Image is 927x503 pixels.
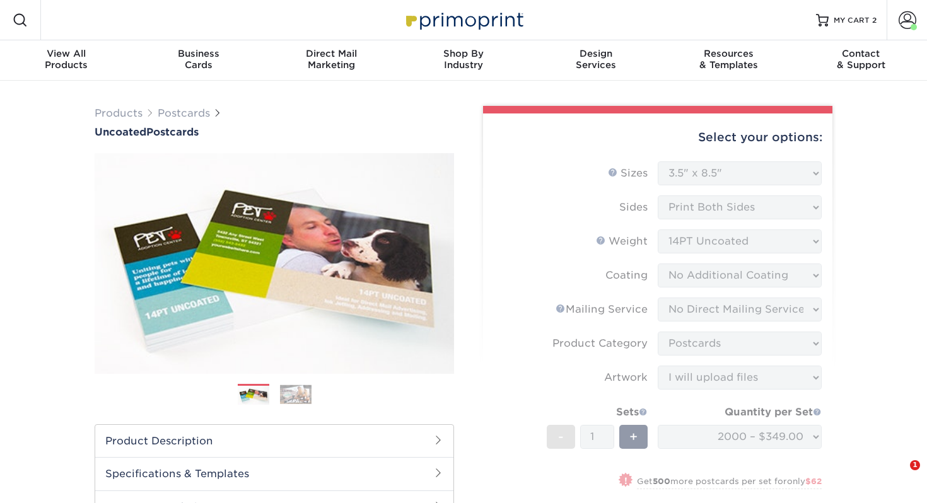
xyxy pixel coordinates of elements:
[493,113,822,161] div: Select your options:
[280,384,312,404] img: Postcards 02
[132,48,265,59] span: Business
[910,460,920,470] span: 1
[872,16,877,25] span: 2
[662,40,795,81] a: Resources& Templates
[95,457,453,490] h2: Specifications & Templates
[530,48,662,71] div: Services
[95,139,454,388] img: Uncoated 01
[397,48,530,71] div: Industry
[238,384,269,407] img: Postcards 01
[132,40,265,81] a: BusinessCards
[132,48,265,71] div: Cards
[834,15,870,26] span: MY CART
[95,126,454,138] h1: Postcards
[95,425,453,457] h2: Product Description
[530,48,662,59] span: Design
[3,465,107,499] iframe: Google Customer Reviews
[530,40,662,81] a: DesignServices
[884,460,914,490] iframe: Intercom live chat
[265,48,397,59] span: Direct Mail
[158,107,210,119] a: Postcards
[95,126,454,138] a: UncoatedPostcards
[95,107,143,119] a: Products
[795,48,927,71] div: & Support
[397,48,530,59] span: Shop By
[95,126,146,138] span: Uncoated
[265,40,397,81] a: Direct MailMarketing
[795,40,927,81] a: Contact& Support
[662,48,795,59] span: Resources
[662,48,795,71] div: & Templates
[397,40,530,81] a: Shop ByIndustry
[795,48,927,59] span: Contact
[400,6,527,33] img: Primoprint
[265,48,397,71] div: Marketing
